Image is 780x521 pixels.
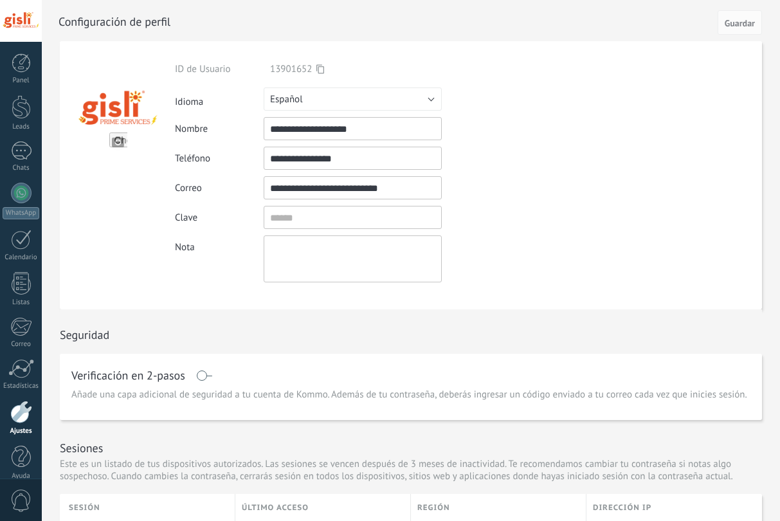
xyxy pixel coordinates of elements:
button: Español [264,87,442,111]
h1: Verificación en 2-pasos [71,370,185,381]
h1: Seguridad [60,327,109,342]
div: Sesión [69,494,235,521]
div: Chats [3,164,40,172]
div: Calendario [3,253,40,262]
span: Añade una capa adicional de seguridad a tu cuenta de Kommo. Además de tu contraseña, deberás ingr... [71,388,747,401]
div: Clave [175,212,264,224]
div: ID de Usuario [175,63,264,75]
span: Español [270,93,303,105]
span: 13901652 [270,63,312,75]
div: último acceso [235,494,410,521]
div: Dirección IP [586,494,762,521]
div: Teléfono [175,152,264,165]
div: Región [411,494,586,521]
div: Nombre [175,123,264,135]
div: Nota [175,235,264,253]
div: Panel [3,77,40,85]
button: Guardar [718,10,762,35]
div: Estadísticas [3,382,40,390]
div: WhatsApp [3,207,39,219]
div: Correo [3,340,40,349]
div: Listas [3,298,40,307]
p: Este es un listado de tus dispositivos autorizados. Las sesiones se vencen después de 3 meses de ... [60,458,762,482]
div: Correo [175,182,264,194]
div: Idioma [175,91,264,108]
h1: Sesiones [60,441,103,455]
span: Guardar [725,19,755,28]
div: Leads [3,123,40,131]
div: Ajustes [3,427,40,435]
div: Ayuda [3,472,40,480]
